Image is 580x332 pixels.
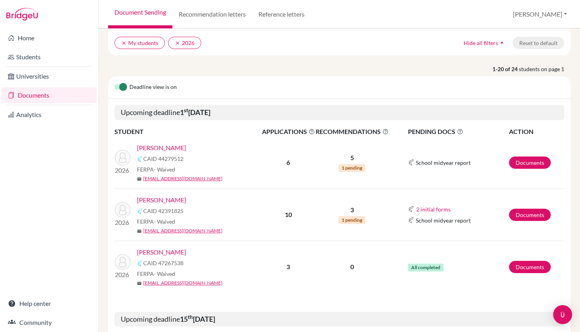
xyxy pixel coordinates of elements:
span: mail [137,229,142,234]
a: [PERSON_NAME] [137,247,186,257]
span: mail [137,177,142,181]
i: arrow_drop_up [498,39,506,47]
a: Documents [2,87,97,103]
button: clear2026 [168,37,201,49]
p: 0 [316,262,389,272]
span: 1 pending [339,216,365,224]
sup: st [184,107,188,113]
span: - Waived [154,166,175,173]
a: [PERSON_NAME] [137,143,186,153]
span: CAID 42391825 [143,207,183,215]
span: APPLICATIONS [262,127,315,136]
span: All completed [408,264,443,272]
b: 6 [286,158,290,166]
th: ACTION [509,126,564,137]
span: - Waived [154,270,175,277]
img: LePoint , Lillian [115,150,131,166]
button: clearMy students [114,37,165,49]
a: Help center [2,296,97,311]
span: RECOMMENDATIONS [316,127,389,136]
span: 1 pending [339,164,365,172]
span: FERPA [137,270,175,278]
i: clear [175,40,180,46]
p: 2026 [115,218,131,227]
a: Documents [509,209,551,221]
img: Common App logo [408,206,414,212]
b: 1 [DATE] [180,108,210,117]
span: mail [137,281,142,286]
img: Sugiarto, Catherine [115,202,131,218]
h5: Upcoming deadline [114,312,564,327]
p: 3 [316,205,389,215]
img: Common App logo [137,156,143,162]
span: FERPA [137,165,175,174]
a: [EMAIL_ADDRESS][DOMAIN_NAME] [143,227,223,234]
span: CAID 47267538 [143,259,183,267]
button: [PERSON_NAME] [509,7,571,22]
img: Common App logo [408,217,414,223]
b: 10 [285,211,292,218]
i: clear [121,40,127,46]
span: CAID 44279512 [143,155,183,163]
span: School midyear report [416,158,471,167]
a: Community [2,315,97,330]
span: - Waived [154,218,175,225]
img: Bridge-U [6,8,38,21]
a: [EMAIL_ADDRESS][DOMAIN_NAME] [143,175,223,182]
img: Common App logo [137,260,143,266]
span: Hide all filters [464,40,498,46]
a: Documents [509,261,551,273]
span: School midyear report [416,216,471,224]
a: [EMAIL_ADDRESS][DOMAIN_NAME] [143,279,223,287]
button: Reset to default [513,37,564,49]
span: Deadline view is on [129,83,177,92]
b: 15 [DATE] [180,315,215,323]
sup: th [188,314,193,320]
a: Home [2,30,97,46]
img: Svoboda, Nadia Renee [115,254,131,270]
a: [PERSON_NAME] [137,195,186,205]
b: 3 [286,263,290,270]
span: FERPA [137,217,175,226]
span: PENDING DOCS [408,127,509,136]
a: Documents [509,157,551,169]
div: Open Intercom Messenger [553,305,572,324]
button: Hide all filtersarrow_drop_up [457,37,513,49]
span: students on page 1 [519,65,571,73]
a: Universities [2,68,97,84]
th: STUDENT [114,126,262,137]
img: Common App logo [137,208,143,214]
button: 2 initial forms [416,205,451,214]
p: 5 [316,153,389,162]
a: Analytics [2,107,97,123]
h5: Upcoming deadline [114,105,564,120]
img: Common App logo [408,159,414,166]
a: Students [2,49,97,65]
p: 2026 [115,166,131,175]
p: 2026 [115,270,131,279]
strong: 1-20 of 24 [492,65,519,73]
